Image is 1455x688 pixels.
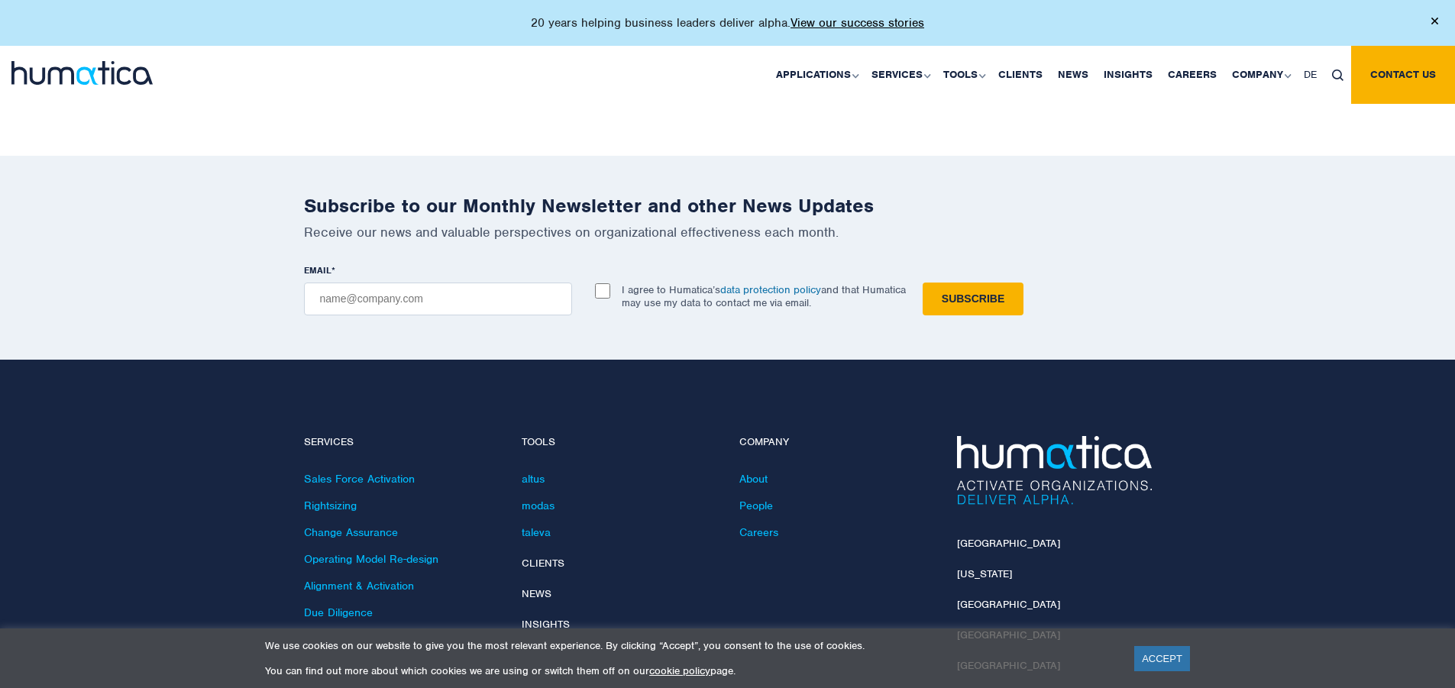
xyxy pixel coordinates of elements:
[957,598,1060,611] a: [GEOGRAPHIC_DATA]
[720,283,821,296] a: data protection policy
[791,15,924,31] a: View our success stories
[304,552,438,566] a: Operating Model Re-design
[649,664,710,677] a: cookie policy
[957,567,1012,580] a: [US_STATE]
[1096,46,1160,104] a: Insights
[265,664,1115,677] p: You can find out more about which cookies we are using or switch them off on our page.
[304,224,1152,241] p: Receive our news and valuable perspectives on organizational effectiveness each month.
[923,283,1023,315] input: Subscribe
[1332,69,1343,81] img: search_icon
[11,61,153,85] img: logo
[522,587,551,600] a: News
[739,472,768,486] a: About
[304,499,357,512] a: Rightsizing
[1296,46,1324,104] a: DE
[739,499,773,512] a: People
[304,436,499,449] h4: Services
[768,46,864,104] a: Applications
[304,283,572,315] input: name@company.com
[957,537,1060,550] a: [GEOGRAPHIC_DATA]
[531,15,924,31] p: 20 years helping business leaders deliver alpha.
[864,46,936,104] a: Services
[739,525,778,539] a: Careers
[522,525,551,539] a: taleva
[1351,46,1455,104] a: Contact us
[304,472,415,486] a: Sales Force Activation
[304,525,398,539] a: Change Assurance
[522,472,545,486] a: altus
[522,557,564,570] a: Clients
[1304,68,1317,81] span: DE
[936,46,991,104] a: Tools
[991,46,1050,104] a: Clients
[522,618,570,631] a: Insights
[304,264,331,276] span: EMAIL
[304,606,373,619] a: Due Diligence
[595,283,610,299] input: I agree to Humatica’sdata protection policyand that Humatica may use my data to contact me via em...
[1224,46,1296,104] a: Company
[304,579,414,593] a: Alignment & Activation
[957,436,1152,505] img: Humatica
[265,639,1115,652] p: We use cookies on our website to give you the most relevant experience. By clicking “Accept”, you...
[622,283,906,309] p: I agree to Humatica’s and that Humatica may use my data to contact me via email.
[522,499,555,512] a: modas
[304,194,1152,218] h2: Subscribe to our Monthly Newsletter and other News Updates
[739,436,934,449] h4: Company
[1160,46,1224,104] a: Careers
[1050,46,1096,104] a: News
[1134,646,1190,671] a: ACCEPT
[522,436,716,449] h4: Tools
